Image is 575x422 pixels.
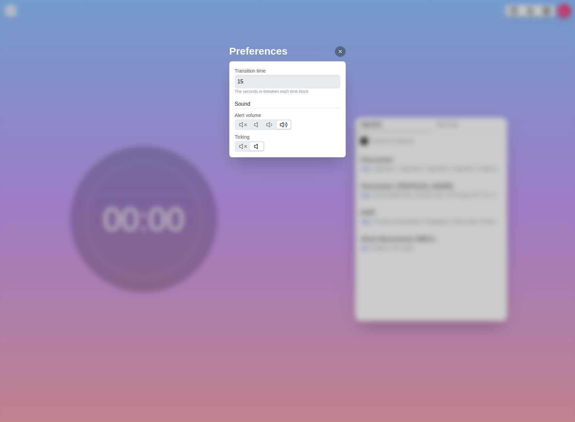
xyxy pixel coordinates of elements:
p: The seconds in-between each time block [235,88,341,95]
label: Transition time [235,68,266,74]
h2: Sound [235,100,341,108]
h2: Preferences [229,43,346,59]
label: Alert volume [235,113,261,118]
label: Ticking [235,134,250,140]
